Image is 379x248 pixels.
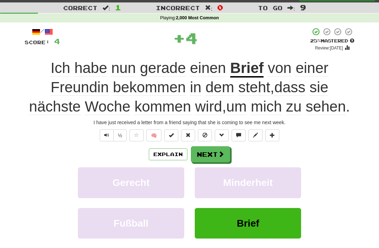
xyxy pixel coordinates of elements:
[230,60,264,78] u: Brief
[286,98,301,115] span: zu
[98,129,127,141] div: Text-to-speech controls
[190,60,226,76] span: einen
[78,208,184,239] button: Fußball
[191,146,230,162] button: Next
[274,79,306,96] span: dass
[310,38,321,43] span: 25 %
[146,129,161,141] button: 🧠
[51,79,109,96] span: Freundin
[185,29,198,47] span: 4
[156,4,200,11] span: Incorrect
[217,3,223,12] span: 0
[226,98,247,115] span: um
[310,38,354,44] div: Mastered
[205,5,213,11] span: :
[215,129,229,141] button: Grammar (alt+g)
[248,129,262,141] button: Edit sentence (alt+d)
[54,37,60,46] span: 4
[25,27,60,36] div: /
[315,46,343,51] small: Review: [DATE]
[195,208,301,239] button: Brief
[287,5,295,11] span: :
[195,98,222,115] span: wird
[129,129,144,141] button: Favorite sentence (alt+f)
[134,98,191,115] span: kommen
[300,3,306,12] span: 9
[190,79,201,96] span: in
[111,60,136,76] span: nun
[63,4,98,11] span: Correct
[25,39,50,45] span: Score:
[268,60,292,76] span: von
[251,98,282,115] span: mich
[112,177,149,188] span: Gerecht
[295,60,328,76] span: einer
[306,98,346,115] span: sehen
[195,167,301,198] button: Minderheit
[114,218,149,229] span: Fußball
[140,60,186,76] span: gerade
[78,167,184,198] button: Gerecht
[29,98,81,115] span: nächste
[149,148,187,160] button: Explain
[232,129,246,141] button: Discuss sentence (alt+u)
[238,79,270,96] span: steht
[258,4,282,11] span: To go
[113,129,127,141] button: ½
[198,129,212,141] button: Ignore sentence (alt+i)
[310,79,328,96] span: sie
[176,15,219,20] strong: 2,000 Most Common
[237,218,259,229] span: Brief
[206,79,234,96] span: dem
[265,129,279,141] button: Add to collection (alt+a)
[164,129,178,141] button: Set this sentence to 100% Mastered (alt+m)
[113,79,186,96] span: bekommen
[181,129,195,141] button: Reset to 0% Mastered (alt+r)
[51,60,70,76] span: Ich
[25,119,354,126] div: I have just received a letter from a friend saying that she is coming to see me next week.
[173,27,185,48] span: +
[29,60,350,115] span: , , .
[223,177,273,188] span: Minderheit
[100,129,114,141] button: Play sentence audio (ctl+space)
[115,3,121,12] span: 1
[85,98,131,115] span: Woche
[74,60,107,76] span: habe
[102,5,110,11] span: :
